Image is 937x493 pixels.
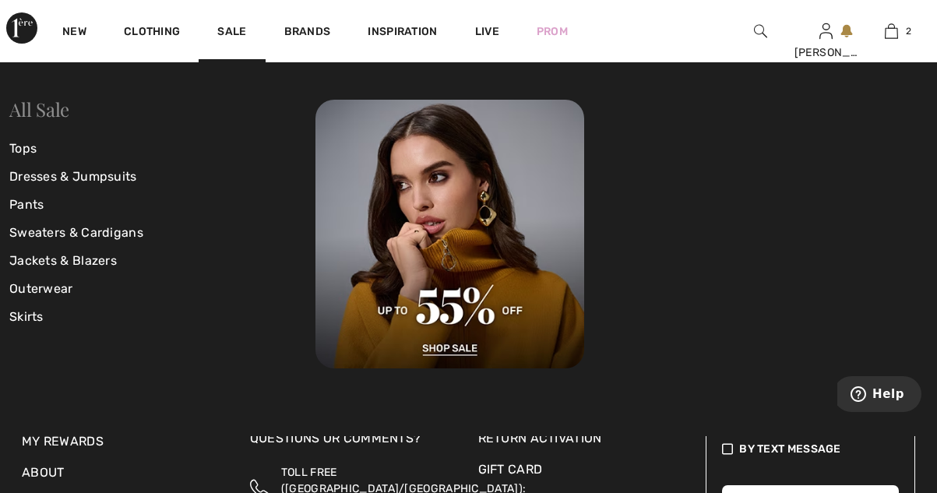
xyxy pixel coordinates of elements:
[284,25,331,41] a: Brands
[9,219,315,247] a: Sweaters & Cardigans
[250,429,460,456] div: Questions or Comments?
[368,25,437,41] span: Inspiration
[124,25,180,41] a: Clothing
[9,163,315,191] a: Dresses & Jumpsuits
[9,135,315,163] a: Tops
[475,23,499,40] a: Live
[837,376,921,415] iframe: Opens a widget where you can find more information
[906,24,911,38] span: 2
[9,303,315,331] a: Skirts
[315,100,584,368] img: 250825113019_d881a28ff8cb6.jpg
[794,44,858,61] div: [PERSON_NAME]
[537,23,568,40] a: Prom
[9,97,69,121] a: All Sale
[722,441,733,457] img: check
[754,22,767,40] img: search the website
[22,434,104,449] a: My Rewards
[860,22,924,40] a: 2
[22,463,231,490] div: About
[819,22,833,40] img: My Info
[739,441,841,457] span: By Text Message
[9,275,315,303] a: Outerwear
[885,22,898,40] img: My Bag
[819,23,833,38] a: Sign In
[62,25,86,41] a: New
[478,429,688,448] a: Return Activation
[9,191,315,219] a: Pants
[217,25,246,41] a: Sale
[9,247,315,275] a: Jackets & Blazers
[478,460,688,479] a: Gift Card
[6,12,37,44] img: 1ère Avenue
